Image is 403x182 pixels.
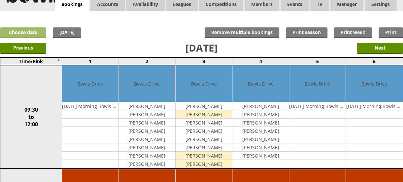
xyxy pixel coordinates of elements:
input: Remove multiple bookings [205,27,279,38]
td: [PERSON_NAME] [119,135,175,143]
td: [PERSON_NAME] [232,135,289,143]
td: 4 [232,57,289,65]
td: 09:30 to 12:00 [0,65,62,169]
td: [DATE] Morning Bowls Club [346,102,402,110]
td: [DATE] Morning Bowls Club [289,102,346,110]
td: [DATE] Morning Bowls Club [62,102,118,110]
a: Print week [334,27,372,38]
td: [PERSON_NAME] [176,119,232,127]
td: [PERSON_NAME] [176,143,232,152]
td: Time/Rink [0,57,62,65]
td: Bowls Drive [346,65,402,102]
a: Print season [286,27,327,38]
td: [PERSON_NAME] [232,119,289,127]
td: Bowls Drive [232,65,289,102]
td: [PERSON_NAME] [119,102,175,110]
td: [PERSON_NAME] [176,102,232,110]
td: Bowls Drive [289,65,346,102]
td: [PERSON_NAME] [176,110,232,119]
td: Bowls Drive [176,65,232,102]
td: [PERSON_NAME] [232,127,289,135]
td: [PERSON_NAME] [176,135,232,143]
td: [PERSON_NAME] [232,152,289,160]
td: [PERSON_NAME] [119,152,175,160]
td: [PERSON_NAME] [119,127,175,135]
td: 3 [175,57,232,65]
td: 2 [118,57,175,65]
td: [PERSON_NAME] [119,110,175,119]
td: 5 [289,57,346,65]
td: [PERSON_NAME] [232,143,289,152]
a: Print [379,27,403,38]
td: [PERSON_NAME] [176,127,232,135]
td: 6 [346,57,403,65]
td: [PERSON_NAME] [232,102,289,110]
td: [PERSON_NAME] [232,110,289,119]
td: Bowls Drive [62,65,118,102]
a: [DATE] [53,27,81,38]
td: Bowls Drive [119,65,175,102]
td: [PERSON_NAME] [119,160,175,168]
td: [PERSON_NAME] [176,152,232,160]
td: [PERSON_NAME] [119,119,175,127]
td: 1 [62,57,118,65]
input: Next [357,43,403,54]
td: [PERSON_NAME] [119,143,175,152]
td: [PERSON_NAME] [176,160,232,168]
